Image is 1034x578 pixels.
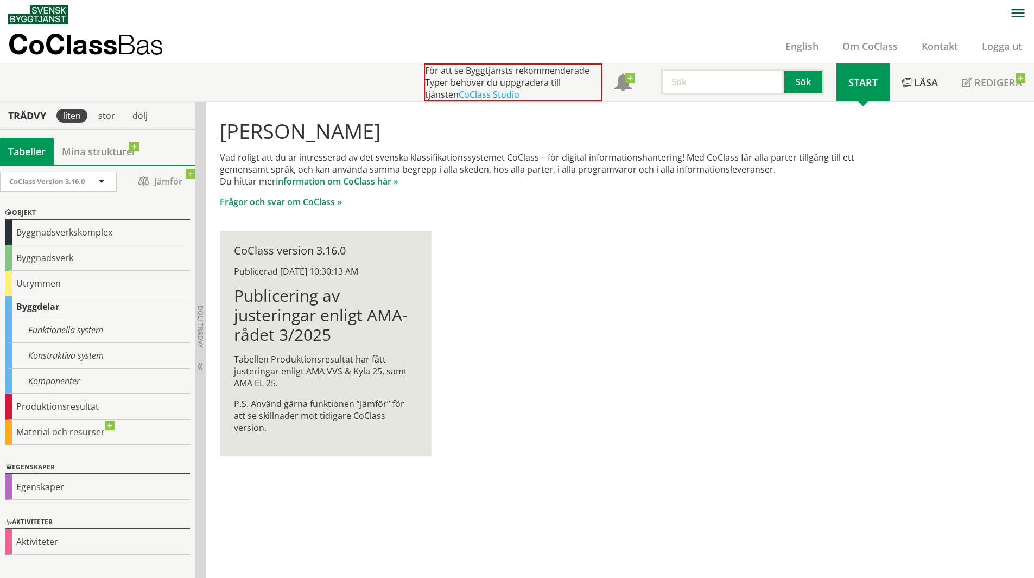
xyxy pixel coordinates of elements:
div: Produktionsresultat [5,394,190,420]
div: Publicerad [DATE] 10:30:13 AM [234,265,417,277]
div: Byggnadsverk [5,245,190,271]
p: P.S. Använd gärna funktionen ”Jämför” för att se skillnader mot tidigare CoClass version. [234,398,417,434]
a: Om CoClass [830,40,910,53]
a: Frågor och svar om CoClass » [220,196,342,208]
a: CoClassBas [8,29,187,63]
p: Tabellen Produktionsresultat har fått justeringar enligt AMA VVS & Kyla 25, samt AMA EL 25. [234,353,417,389]
a: information om CoClass här » [276,175,398,187]
a: Läsa [890,63,950,101]
span: Läsa [914,76,938,89]
a: Kontakt [910,40,970,53]
div: stor [92,109,122,123]
div: Material och resurser [5,420,190,445]
div: Utrymmen [5,271,190,296]
span: Redigera [974,76,1022,89]
h1: Publicering av justeringar enligt AMA-rådet 3/2025 [234,286,417,345]
a: English [773,40,830,53]
a: Mina strukturer [54,138,144,165]
a: Redigera [950,63,1034,101]
div: Egenskaper [5,461,190,474]
span: Jämför [128,172,193,191]
a: Logga ut [970,40,1034,53]
p: CoClass [8,38,163,50]
span: CoClass Version 3.16.0 [9,176,85,186]
div: Trädvy [2,110,52,122]
span: Bas [117,28,163,60]
div: liten [56,109,87,123]
div: Egenskaper [5,474,190,500]
p: Vad roligt att du är intresserad av det svenska klassifikationssystemet CoClass – för digital inf... [220,151,887,187]
h1: [PERSON_NAME] [220,119,887,143]
div: Komponenter [5,369,190,394]
div: Byggdelar [5,296,190,317]
span: Dölj trädvy [196,306,205,348]
div: dölj [126,109,154,123]
div: Funktionella system [5,317,190,343]
div: För att se Byggtjänsts rekommenderade Typer behöver du uppgradera till tjänsten [424,63,602,101]
div: CoClass version 3.16.0 [234,245,417,257]
div: Objekt [5,207,190,220]
div: Byggnadsverkskomplex [5,220,190,245]
div: Konstruktiva system [5,343,190,369]
a: CoClass Studio [459,88,519,100]
div: Aktiviteter [5,516,190,529]
span: Notifikationer [614,75,632,92]
button: Sök [784,69,824,95]
img: Svensk Byggtjänst [8,5,68,24]
input: Sök [661,69,784,95]
span: Start [848,76,878,89]
div: Aktiviteter [5,529,190,555]
a: Start [836,63,890,101]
